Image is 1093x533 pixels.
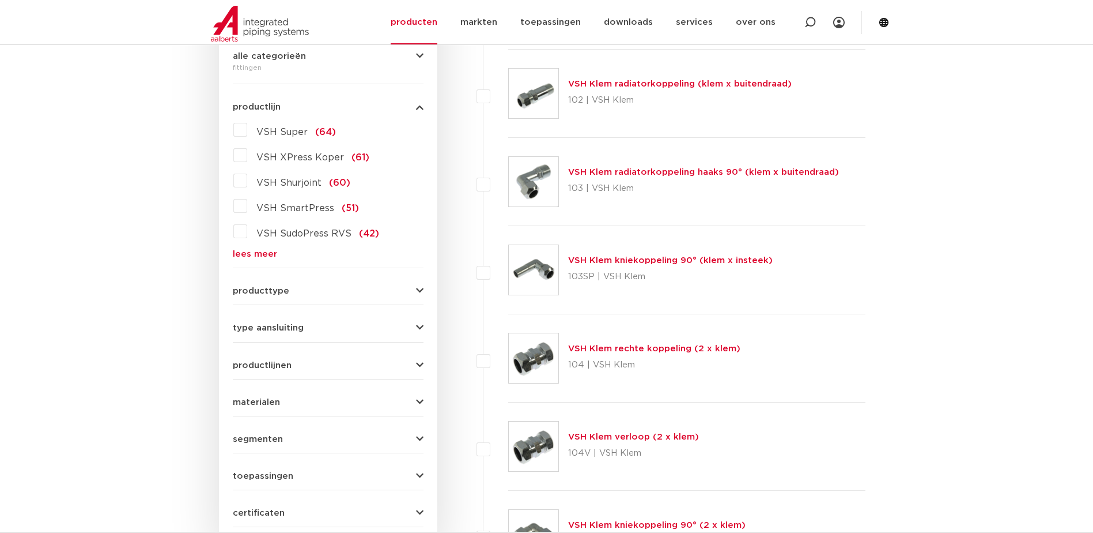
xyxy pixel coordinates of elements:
span: productlijn [233,103,281,111]
span: segmenten [233,435,283,444]
span: type aansluiting [233,324,304,332]
p: 103SP | VSH Klem [568,268,773,286]
span: producttype [233,287,289,295]
button: segmenten [233,435,423,444]
button: type aansluiting [233,324,423,332]
a: VSH Klem verloop (2 x klem) [568,433,699,441]
a: lees meer [233,250,423,258]
a: VSH Klem rechte koppeling (2 x klem) [568,344,740,353]
button: materialen [233,398,423,407]
a: VSH Klem kniekoppeling 90° (2 x klem) [568,521,746,530]
img: Thumbnail for VSH Klem kniekoppeling 90° (klem x insteek) [509,245,558,295]
span: productlijnen [233,361,292,370]
span: toepassingen [233,472,293,481]
button: productlijn [233,103,423,111]
span: (61) [351,153,369,162]
button: certificaten [233,509,423,517]
img: Thumbnail for VSH Klem radiatorkoppeling (klem x buitendraad) [509,69,558,118]
img: Thumbnail for VSH Klem verloop (2 x klem) [509,422,558,471]
button: producttype [233,287,423,295]
p: 103 | VSH Klem [568,179,839,198]
a: VSH Klem kniekoppeling 90° (klem x insteek) [568,256,773,265]
span: (42) [359,229,379,238]
a: VSH Klem radiatorkoppeling haaks 90° (klem x buitendraad) [568,168,839,177]
span: alle categorieën [233,52,306,61]
span: (64) [315,127,336,137]
img: Thumbnail for VSH Klem radiatorkoppeling haaks 90° (klem x buitendraad) [509,157,558,207]
span: VSH Super [256,127,308,137]
span: certificaten [233,509,285,517]
p: 102 | VSH Klem [568,91,792,110]
button: alle categorieën [233,52,423,61]
a: VSH Klem radiatorkoppeling (klem x buitendraad) [568,80,792,88]
span: VSH XPress Koper [256,153,344,162]
span: VSH SmartPress [256,204,334,213]
button: productlijnen [233,361,423,370]
img: Thumbnail for VSH Klem rechte koppeling (2 x klem) [509,333,558,383]
span: VSH Shurjoint [256,178,322,187]
p: 104 | VSH Klem [568,356,740,374]
span: (60) [329,178,350,187]
div: fittingen [233,61,423,74]
span: VSH SudoPress RVS [256,229,351,238]
button: toepassingen [233,472,423,481]
span: materialen [233,398,280,407]
span: (51) [342,204,359,213]
p: 104V | VSH Klem [568,444,699,463]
